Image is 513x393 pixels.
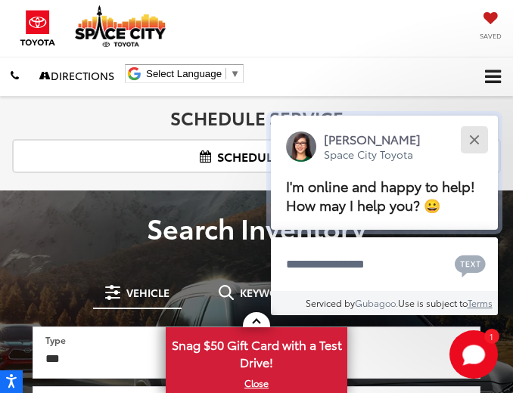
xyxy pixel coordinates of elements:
[324,147,421,162] p: Space City Toyota
[449,330,498,379] svg: Start Chat
[75,5,173,47] img: Space City Toyota
[12,107,501,127] h2: Schedule Service
[468,296,493,309] a: Terms
[240,287,294,298] span: Keyword
[458,123,490,156] button: Close
[29,57,125,95] a: Directions
[480,31,502,41] span: Saved
[490,333,493,339] span: 1
[11,212,502,243] h3: Search Inventory
[126,287,169,298] span: Vehicle
[146,68,240,79] a: Select Language​
[45,333,66,346] label: Type
[286,176,475,215] span: I'm online and happy to help! How may I help you? 😀
[355,296,398,309] a: Gubagoo.
[271,116,498,315] div: Close[PERSON_NAME]Space City ToyotaI'm online and happy to help! How may I help you? 😀Type your m...
[480,13,502,41] a: My Saved Vehicles
[225,68,226,79] span: ​
[12,139,501,173] a: Schedule Now
[450,247,490,281] button: Chat with SMS
[473,57,513,96] button: Click to show site navigation
[455,253,486,277] svg: Text
[11,5,64,51] img: Toyota
[324,131,421,147] p: [PERSON_NAME]
[230,68,240,79] span: ▼
[398,296,468,309] span: Use is subject to
[449,330,498,379] button: Toggle Chat Window
[146,68,222,79] span: Select Language
[306,296,355,309] span: Serviced by
[271,237,498,292] textarea: Type your message
[167,329,346,375] span: Snag $50 Gift Card with a Test Drive!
